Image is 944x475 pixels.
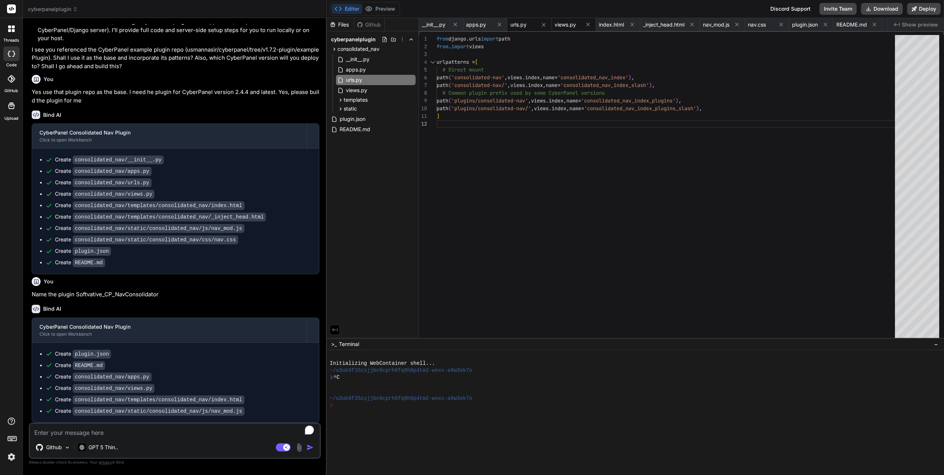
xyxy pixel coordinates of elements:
h6: You [44,278,53,285]
div: 12 [419,120,427,128]
span: # Direct mount [442,66,484,73]
span: apps.py [345,65,367,74]
code: consolidated_nav/urls.py [73,178,152,187]
code: consolidated_nav/static/consolidated_nav/js/nav_mod.js [73,407,244,416]
span: views.index [534,105,566,112]
span: path [437,105,448,112]
p: Name the plugin Softvative_CP_NavConsolidator [32,290,319,299]
button: CyberPanel Consolidated Nav PluginClick to open Workbench [32,124,307,148]
div: 10 [419,105,427,112]
div: Create [55,373,152,381]
span: ❯ [330,402,333,409]
span: README.md [339,125,371,134]
span: urls.py [510,21,527,28]
span: , [540,74,543,81]
span: views [469,43,484,50]
span: ) [628,74,631,81]
div: Discord Support [766,3,815,15]
div: Create [55,362,105,369]
span: nav_mod.js [703,21,729,28]
div: 2 [419,43,427,50]
span: 'consolidated_nav_index_plugins_slash' [584,105,696,112]
span: views.index [510,82,543,88]
div: Create [55,156,164,164]
span: urlpatterns = [437,59,475,65]
span: sions [590,90,605,96]
p: I see you referenced the CyberPanel example plugin repo (usmannasir/cyberpanel/tree/v1.7.2-plugin... [32,46,319,71]
span: 'consolidated_nav_index_plugins' [581,97,676,104]
code: README.md [73,258,105,267]
span: name= [546,82,560,88]
span: path [437,97,448,104]
span: views.index [531,97,563,104]
span: from [437,43,448,50]
p: Yes use that plugin repo as the base. I need he plugin for CyberPanel version 2.4.4 and latest. Y... [32,88,319,105]
span: name= [543,74,558,81]
span: views.index [507,74,540,81]
h6: You [44,76,53,83]
button: Download [861,3,903,15]
div: 11 [419,112,427,120]
span: ❯ [330,374,333,381]
label: code [6,62,17,68]
h6: Bind AI [43,111,61,119]
div: Create [55,179,152,186]
span: path [437,74,448,81]
div: 9 [419,97,427,105]
span: , [543,82,546,88]
code: consolidated_nav/templates/consolidated_nav/_inject_head.html [73,213,266,221]
span: 'plugins/consolidated-nav' [451,97,528,104]
span: django.urls [448,35,481,42]
div: Files [327,21,354,28]
label: Upload [4,115,18,122]
div: Click to open Workbench [39,137,299,143]
span: [ [475,59,478,65]
span: Show preview [902,21,938,28]
code: consolidated_nav/static/consolidated_nav/js/nav_mod.js [73,224,244,233]
code: plugin.json [73,350,111,359]
img: Pick Models [64,444,70,451]
span: , [631,74,634,81]
div: Create [55,350,111,358]
div: 3 [419,50,427,58]
span: , [528,97,531,104]
span: cyberpanelplugin [28,6,78,13]
span: views.py [555,21,576,28]
div: Create [55,247,111,255]
span: 'consolidated-nav/' [451,82,507,88]
span: plugin.json [792,21,818,28]
button: Deploy [907,3,941,15]
textarea: To enrich screen reader interactions, please activate Accessibility in Grammarly extension settings [30,424,320,437]
span: ( [448,105,451,112]
button: − [933,338,940,350]
span: static [344,105,357,112]
span: templates [344,96,368,104]
span: README.md [836,21,867,28]
div: 5 [419,66,427,74]
span: ) [649,82,652,88]
span: import [451,43,469,50]
div: Create [55,259,105,266]
span: name= [566,97,581,104]
span: . [448,43,451,50]
span: consolidated_nav [337,45,379,53]
span: urls.py [345,76,363,84]
span: , [652,82,655,88]
code: README.md [73,361,105,370]
span: ( [448,97,451,104]
label: GitHub [4,88,18,94]
span: , [504,74,507,81]
span: , [563,97,566,104]
span: 'consolidated_nav_index_slash' [560,82,649,88]
p: Always double-check its answers. Your in Bind [29,459,321,466]
div: Create [55,202,244,209]
span: index.html [599,21,624,28]
span: , [699,105,702,112]
code: plugin.json [73,247,111,256]
span: _inject_head.html [643,21,684,28]
div: 1 [419,35,427,43]
div: 8 [419,89,427,97]
div: Click to collapse the range. [428,58,437,66]
span: 'consolidated_nav_index' [558,74,628,81]
div: 6 [419,74,427,81]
